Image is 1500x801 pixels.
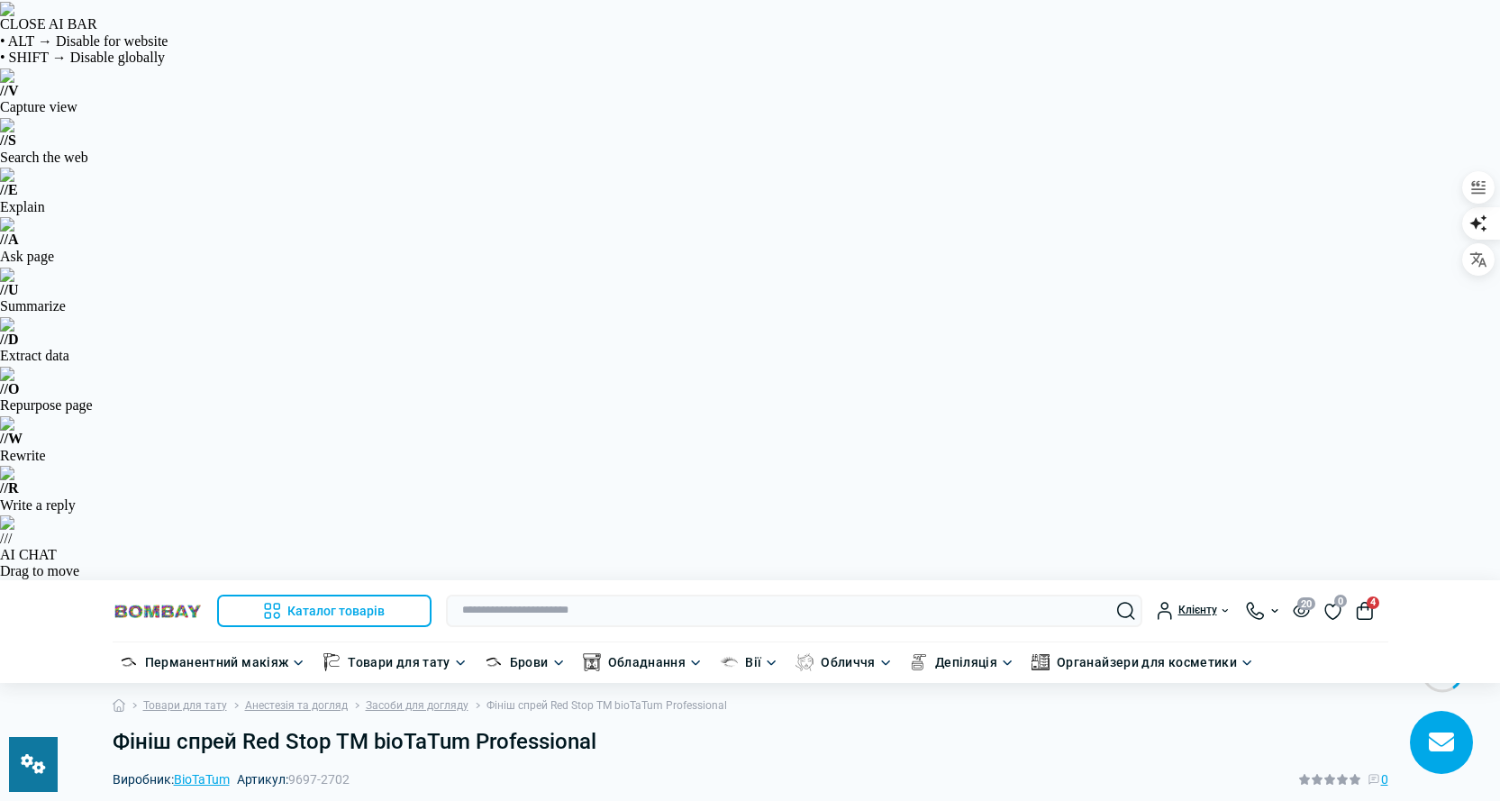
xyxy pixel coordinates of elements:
[1324,600,1341,620] a: 0
[510,652,549,672] a: Брови
[1334,595,1347,607] span: 0
[1117,602,1135,620] button: Search
[1057,652,1237,672] a: Органайзери для косметики
[113,773,230,786] span: Виробник:
[1356,602,1374,620] button: 4
[113,683,1388,729] nav: breadcrumb
[821,652,876,672] a: Обличчя
[1032,653,1050,671] img: Органайзери для косметики
[217,595,432,627] button: Каталог товарів
[1293,603,1310,618] button: 20
[583,653,601,671] img: Обладнання
[608,652,686,672] a: Обладнання
[1367,596,1379,609] span: 4
[795,653,814,671] img: Обличчя
[288,772,350,787] span: 9697-2702
[120,653,138,671] img: Перманентний макіяж
[485,653,503,671] img: Брови
[174,772,230,787] a: BioTaTum
[237,773,350,786] span: Артикул:
[113,729,1388,755] h1: Фініш спрей Red Stop ТМ bioTaTum Professional
[1381,769,1388,789] span: 0
[935,652,997,672] a: Депіляція
[145,652,289,672] a: Перманентний макіяж
[348,652,450,672] a: Товари для тату
[745,652,761,672] a: Вії
[323,653,341,671] img: Товари для тату
[468,697,727,715] li: Фініш спрей Red Stop ТМ bioTaTum Professional
[910,653,928,671] img: Депіляція
[143,697,227,715] a: Товари для тату
[113,603,203,620] img: BOMBAY
[366,697,468,715] a: Засоби для догляду
[1297,597,1315,610] span: 20
[720,653,738,671] img: Вії
[245,697,348,715] a: Анестезія та догляд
